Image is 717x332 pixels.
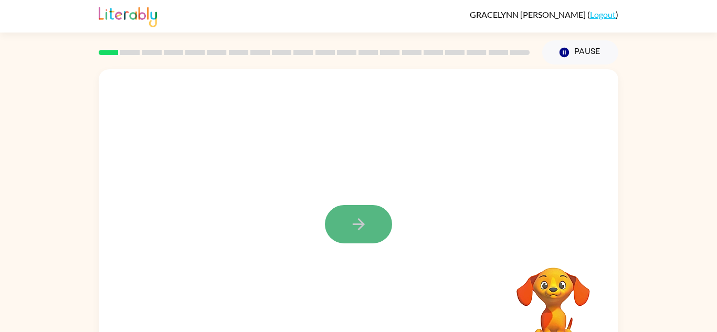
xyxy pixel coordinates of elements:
[470,9,618,19] div: ( )
[470,9,587,19] span: GRACELYNN [PERSON_NAME]
[590,9,616,19] a: Logout
[542,40,618,65] button: Pause
[99,4,157,27] img: Literably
